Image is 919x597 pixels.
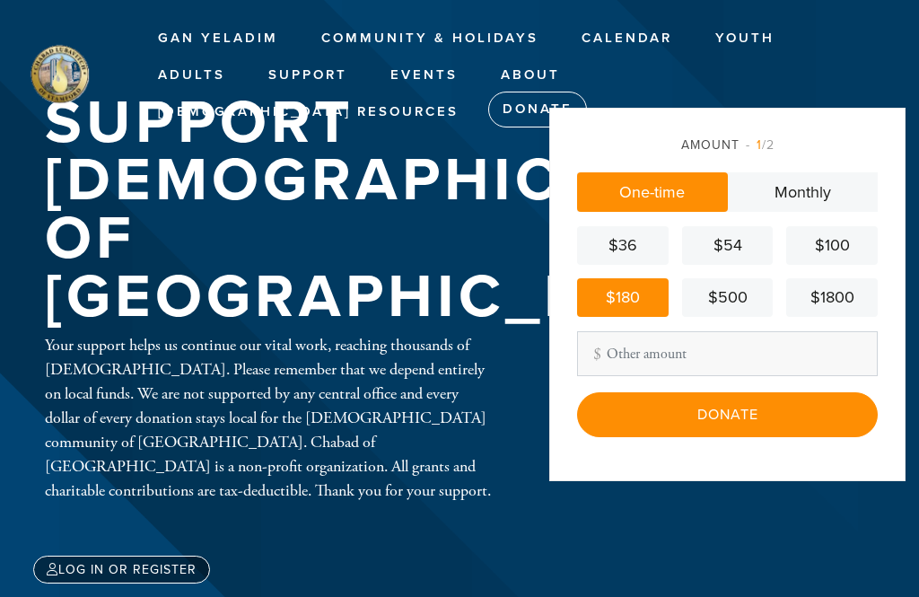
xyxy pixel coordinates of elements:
h1: Support [DEMOGRAPHIC_DATA] of [GEOGRAPHIC_DATA] [45,94,795,326]
a: Gan Yeladim [144,22,292,56]
div: $54 [689,233,766,258]
a: Support [255,58,361,92]
a: $500 [682,278,774,317]
a: One-time [577,172,727,212]
a: Events [377,58,471,92]
a: Monthly [728,172,878,212]
a: $36 [577,226,669,265]
a: [DEMOGRAPHIC_DATA] Resources [144,95,472,129]
a: Calendar [568,22,686,56]
div: $1800 [793,285,871,310]
div: $180 [584,285,661,310]
img: stamford%20logo.png [27,41,92,106]
a: $180 [577,278,669,317]
a: Donate [488,92,587,127]
a: About [487,58,573,92]
div: Your support helps us continue our vital work, reaching thousands of [DEMOGRAPHIC_DATA]. Please r... [45,333,491,503]
a: Log in or register [33,556,210,584]
div: $500 [689,285,766,310]
div: $100 [793,233,871,258]
a: $100 [786,226,878,265]
a: Adults [144,58,239,92]
input: Other amount [577,331,878,376]
div: $36 [584,233,661,258]
a: $54 [682,226,774,265]
a: Youth [702,22,788,56]
input: Donate [577,392,878,437]
a: $1800 [786,278,878,317]
a: Community & Holidays [308,22,552,56]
